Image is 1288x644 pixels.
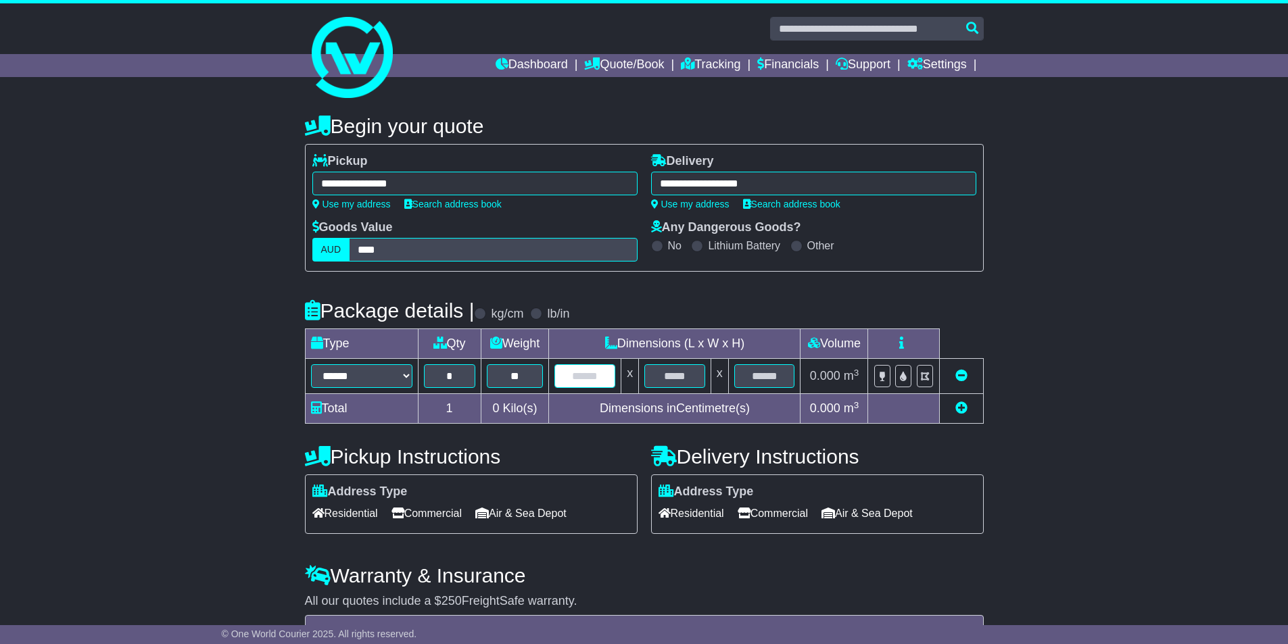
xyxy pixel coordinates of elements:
[651,154,714,169] label: Delivery
[801,329,868,359] td: Volume
[907,54,967,77] a: Settings
[711,359,728,394] td: x
[659,485,754,499] label: Address Type
[668,239,682,252] label: No
[681,54,740,77] a: Tracking
[708,239,780,252] label: Lithium Battery
[305,394,418,424] td: Total
[757,54,819,77] a: Financials
[312,503,378,524] span: Residential
[651,199,730,209] a: Use my address
[491,307,523,322] label: kg/cm
[955,369,968,382] a: Remove this item
[844,369,859,382] span: m
[584,54,664,77] a: Quote/Book
[481,394,549,424] td: Kilo(s)
[810,369,840,382] span: 0.000
[305,329,418,359] td: Type
[743,199,840,209] a: Search address book
[807,239,834,252] label: Other
[418,329,481,359] td: Qty
[312,199,391,209] a: Use my address
[481,329,549,359] td: Weight
[442,594,462,608] span: 250
[810,401,840,415] span: 0.000
[312,154,368,169] label: Pickup
[854,368,859,378] sup: 3
[391,503,462,524] span: Commercial
[549,329,801,359] td: Dimensions (L x W x H)
[955,401,968,415] a: Add new item
[821,503,913,524] span: Air & Sea Depot
[222,628,417,639] span: © One World Courier 2025. All rights reserved.
[305,564,984,587] h4: Warranty & Insurance
[547,307,569,322] label: lb/in
[305,115,984,137] h4: Begin your quote
[659,503,724,524] span: Residential
[836,54,890,77] a: Support
[651,220,801,235] label: Any Dangerous Goods?
[312,238,350,262] label: AUD
[492,401,499,415] span: 0
[404,199,502,209] a: Search address book
[418,394,481,424] td: 1
[844,401,859,415] span: m
[621,359,639,394] td: x
[305,299,475,322] h4: Package details |
[738,503,808,524] span: Commercial
[651,445,984,468] h4: Delivery Instructions
[312,485,408,499] label: Address Type
[305,445,638,468] h4: Pickup Instructions
[475,503,567,524] span: Air & Sea Depot
[549,394,801,424] td: Dimensions in Centimetre(s)
[312,220,393,235] label: Goods Value
[854,400,859,410] sup: 3
[496,54,568,77] a: Dashboard
[305,594,984,609] div: All our quotes include a $ FreightSafe warranty.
